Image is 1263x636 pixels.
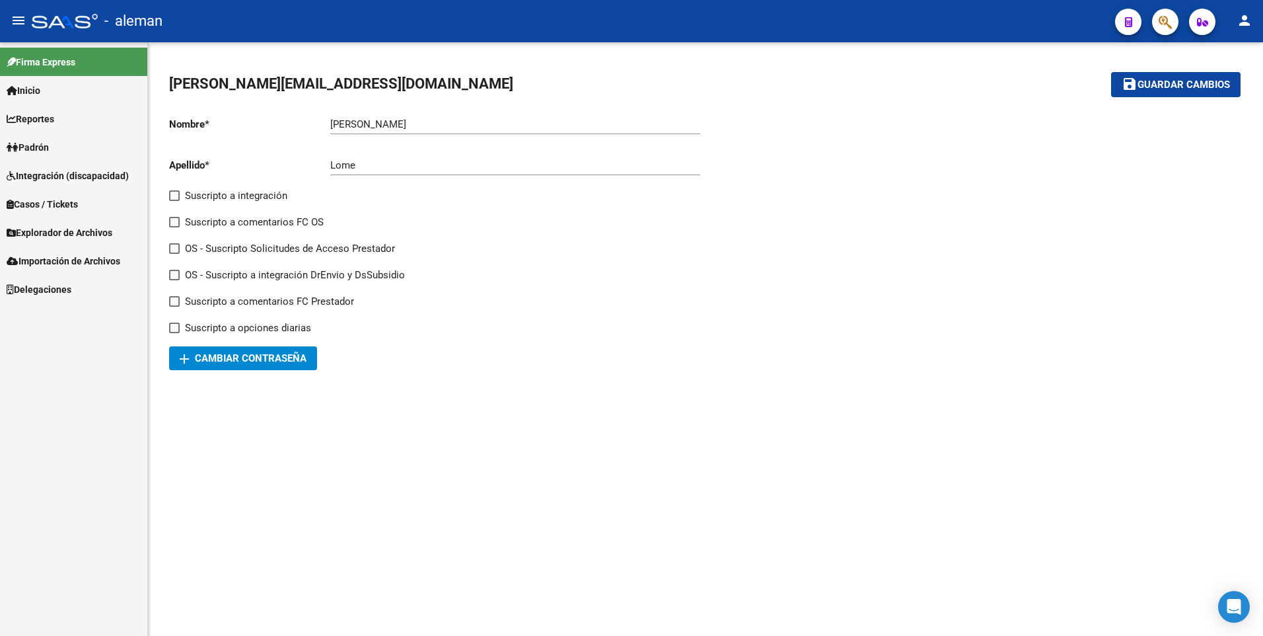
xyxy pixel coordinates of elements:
p: Apellido [169,158,330,173]
span: Padrón [7,140,49,155]
span: OS - Suscripto a integración DrEnvio y DsSubsidio [185,267,405,283]
span: Guardar cambios [1137,79,1230,91]
span: Suscripto a comentarios FC Prestador [185,294,354,309]
button: Cambiar Contraseña [169,346,317,370]
span: Integración (discapacidad) [7,169,129,183]
p: Nombre [169,117,330,132]
span: Suscripto a opciones diarias [185,320,311,336]
mat-icon: person [1237,13,1252,28]
span: OS - Suscripto Solicitudes de Acceso Prestador [185,241,395,257]
div: Open Intercom Messenger [1218,591,1250,623]
span: Cambiar Contraseña [180,352,307,364]
span: Reportes [7,112,54,126]
mat-icon: save [1122,76,1137,92]
span: [PERSON_NAME][EMAIL_ADDRESS][DOMAIN_NAME] [169,75,513,92]
span: Casos / Tickets [7,197,78,212]
span: Suscripto a integración [185,188,287,204]
mat-icon: add [176,351,192,367]
mat-icon: menu [11,13,26,28]
span: Delegaciones [7,282,71,297]
button: Guardar cambios [1111,72,1241,97]
span: - aleman [104,7,162,36]
span: Importación de Archivos [7,254,120,268]
span: Firma Express [7,55,75,69]
span: Inicio [7,83,40,98]
span: Explorador de Archivos [7,225,112,240]
span: Suscripto a comentarios FC OS [185,214,324,230]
